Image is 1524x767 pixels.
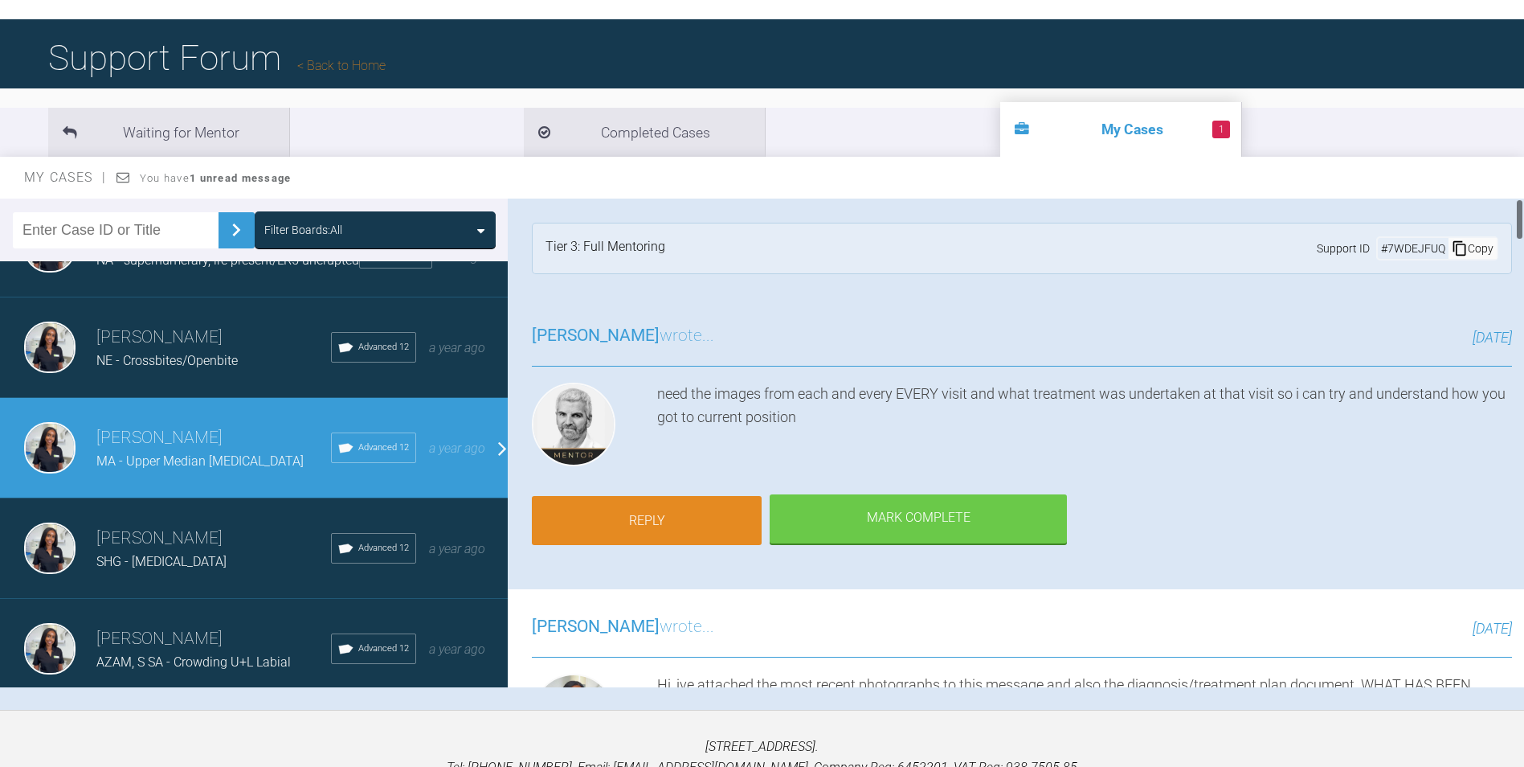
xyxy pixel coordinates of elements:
h1: Support Forum [48,30,386,86]
a: Reply [532,496,762,546]
h3: wrote... [532,322,714,350]
div: Mark Complete [770,494,1067,544]
span: Advanced 12 [358,340,409,355]
span: SHG - [MEDICAL_DATA] [96,554,227,569]
span: Advanced 12 [358,642,409,656]
span: My Cases [24,170,107,185]
img: Mariam Samra [532,674,615,757]
div: # 7WDEJFUQ [1378,240,1448,257]
div: Copy [1448,238,1497,259]
h3: [PERSON_NAME] [96,525,331,552]
div: need the images from each and every EVERY visit and what treatment was undertaken at that visit s... [657,383,1512,473]
h3: [PERSON_NAME] [96,324,331,351]
span: MA - Upper Median [MEDICAL_DATA] [96,453,304,469]
img: Mariam Samra [24,422,76,474]
input: Enter Case ID or Title [13,212,219,248]
span: You have [140,172,292,184]
span: a year ago [429,541,485,556]
span: Advanced 12 [358,541,409,556]
img: chevronRight.28bd32b0.svg [223,217,249,243]
span: AZAM, S SA - Crowding U+L Labial [96,654,291,670]
span: a year ago [429,642,485,657]
span: Advanced 12 [358,441,409,455]
div: Filter Boards: All [264,221,342,239]
strong: 1 unread message [190,172,291,184]
span: [DATE] [1473,620,1512,637]
span: a year ago [429,340,485,355]
span: 1 [1212,121,1230,138]
a: Back to Home [297,58,386,73]
img: Mariam Samra [24,523,76,574]
h3: [PERSON_NAME] [96,425,331,452]
h3: wrote... [532,613,714,641]
h3: [PERSON_NAME] [96,625,331,653]
img: Mariam Samra [24,623,76,675]
span: [PERSON_NAME] [532,617,660,636]
span: [PERSON_NAME] [532,326,660,345]
img: Mariam Samra [24,322,76,373]
div: Tier 3: Full Mentoring [545,236,665,260]
span: NE - Crossbites/Openbite [96,353,238,368]
img: Ross Hobson [532,383,615,466]
li: Waiting for Mentor [48,108,289,157]
span: [DATE] [1473,329,1512,346]
span: Support ID [1317,240,1370,257]
span: a year ago [429,441,485,456]
li: My Cases [1000,102,1241,157]
li: Completed Cases [524,108,765,157]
